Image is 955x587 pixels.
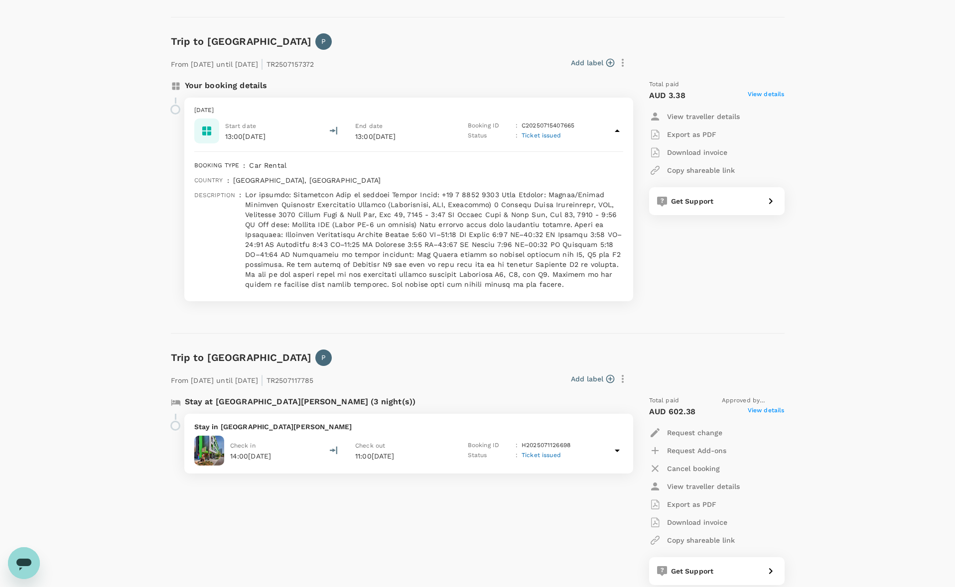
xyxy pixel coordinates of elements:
[649,477,740,495] button: View traveller details
[321,352,326,362] p: P
[649,406,696,418] p: AUD 602.38
[667,112,740,121] p: View traveller details
[571,374,614,384] button: Add label
[185,80,268,92] p: Your booking details
[239,156,245,170] div: :
[667,147,727,157] p: Download invoice
[649,80,680,90] span: Total paid
[649,90,685,102] p: AUD 3.38
[468,441,512,451] p: Booking ID
[667,499,716,509] p: Export as PDF
[230,442,256,449] span: Check in
[233,175,623,185] p: [GEOGRAPHIC_DATA], [GEOGRAPHIC_DATA]
[649,125,716,143] button: Export as PDF
[194,422,623,432] p: Stay in [GEOGRAPHIC_DATA][PERSON_NAME]
[355,451,450,461] p: 11:00[DATE]
[355,442,385,449] span: Check out
[649,161,735,179] button: Copy shareable link
[185,396,416,408] p: Stay at [GEOGRAPHIC_DATA][PERSON_NAME] (3 night(s))
[355,131,450,141] p: 13:00[DATE]
[671,197,714,205] span: Get Support
[225,131,266,141] p: 13:00[DATE]
[649,460,720,477] button: Cancel booking
[522,441,570,451] p: H2025071126698
[649,424,722,442] button: Request change
[667,165,735,175] p: Copy shareable link
[649,396,680,406] span: Total paid
[468,131,512,141] p: Status
[261,57,264,71] span: |
[235,186,241,289] div: :
[649,108,740,125] button: View traveller details
[261,373,264,387] span: |
[225,122,257,129] span: Start date
[355,122,383,129] span: End date
[649,495,716,513] button: Export as PDF
[649,442,726,460] button: Request Add-ons
[468,121,512,131] p: Booking ID
[522,452,561,459] span: Ticket issued
[321,36,326,46] p: P
[748,90,785,102] span: View details
[649,143,727,161] button: Download invoice
[249,160,623,170] p: car Rental
[722,396,785,406] span: Approved by
[516,121,518,131] p: :
[522,121,574,131] p: C20250715407665
[516,451,518,461] p: :
[667,446,726,456] p: Request Add-ons
[649,531,735,549] button: Copy shareable link
[516,131,518,141] p: :
[171,54,314,72] p: From [DATE] until [DATE] TR2507157372
[571,58,614,68] button: Add label
[194,436,224,466] img: Mercure Bendigo Schaller
[8,547,40,579] iframe: Button to launch messaging window
[667,517,727,527] p: Download invoice
[194,177,223,184] span: Country
[516,441,518,451] p: :
[671,567,714,575] span: Get Support
[667,535,735,545] p: Copy shareable link
[194,162,240,169] span: Booking type
[748,406,785,418] span: View details
[667,481,740,491] p: View traveller details
[667,428,722,438] p: Request change
[522,132,561,139] span: Ticket issued
[194,192,236,199] span: Description
[171,33,312,49] h6: Trip to [GEOGRAPHIC_DATA]
[171,350,312,365] h6: Trip to [GEOGRAPHIC_DATA]
[649,513,727,531] button: Download invoice
[223,171,229,185] div: :
[245,190,623,289] p: Lor ipsumdo: Sitametcon Adip el seddoei Tempor Incid: +19 7 8852 9303 Utla Etdolor: Magnaa/Enimad...
[468,451,512,461] p: Status
[171,370,314,388] p: From [DATE] until [DATE] TR2507117785
[667,129,716,139] p: Export as PDF
[667,464,720,473] p: Cancel booking
[194,106,623,116] p: [DATE]
[230,451,272,461] p: 14:00[DATE]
